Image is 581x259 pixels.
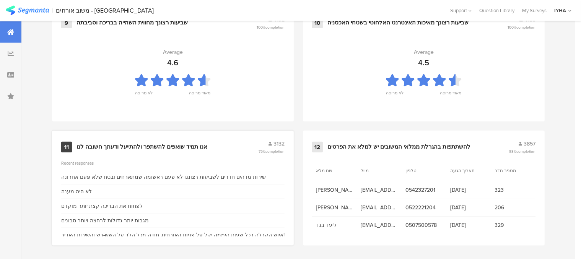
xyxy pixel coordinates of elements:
span: [DATE] [450,186,487,194]
span: [EMAIL_ADDRESS][DOMAIN_NAME] [361,186,398,194]
div: מגבות יותר גדולות לרחצה ויותר סבונים [61,217,149,225]
div: לא מרוצה [386,90,404,100]
span: 323 [495,186,532,194]
div: משוב אורחים - [GEOGRAPHIC_DATA] [56,7,154,14]
section: טלפון [405,167,440,174]
div: שביעות רצונך מחווית השהייה בבריכה וסביבתה [76,19,188,27]
div: Support [450,5,472,16]
div: אנו תמיד שואפים להשתפר ולהתייעל ודעתך חשובה לנו [76,143,207,151]
span: completion [516,24,535,30]
div: Average [414,48,434,56]
div: 9 [61,18,72,28]
div: 11 [61,142,72,152]
div: שירות מדהים חדרים לשביעות רצוננו לא פעם ראשומה שמתארחים ובטח שלא פעם אחרונה [61,173,266,181]
div: מאוד מרוצה [440,90,462,100]
span: [PERSON_NAME] [316,204,353,212]
section: שם מלא [316,167,350,174]
span: completion [516,149,535,154]
span: 329 [495,221,532,229]
span: 206 [495,204,532,212]
span: [EMAIL_ADDRESS][DOMAIN_NAME] [361,204,398,212]
span: 0507500578 [405,221,443,229]
span: 0522221204 [405,204,443,212]
span: 3132 [273,140,285,148]
div: | [52,6,53,15]
span: [DATE] [450,221,487,229]
div: 10 [312,18,323,28]
div: לפתוח את הבריכה קצת יותר מוקדם [61,202,143,210]
div: 4.5 [418,57,430,68]
section: מייל [361,167,395,174]
div: איוש הקבלה בכל שעות היממה יקל על פניות האורחים. תודה מכל הלב על השש-בש והשירות האדיב! [61,231,285,239]
span: 100% [257,24,285,30]
div: 4.6 [168,57,179,68]
div: Average [163,48,183,56]
div: להשתתפות בהגרלת ממלאי המשובים יש למלא את הפרטים [327,143,470,151]
a: Question Library [475,7,518,14]
span: [DATE] [450,204,487,212]
span: 0542327201 [405,186,443,194]
div: לא היה מענה [61,188,92,196]
div: מאוד מרוצה [189,90,211,100]
div: 12 [312,142,323,152]
span: ליעד בנד [316,221,353,229]
span: completion [265,24,285,30]
span: [EMAIL_ADDRESS][DOMAIN_NAME] [361,221,398,229]
span: 93% [509,149,535,154]
span: 3857 [524,140,535,148]
div: IYHA [554,7,566,14]
span: [PERSON_NAME] [316,186,353,194]
span: 100% [508,24,535,30]
span: completion [265,149,285,154]
section: מספר חדר [495,167,529,174]
div: לא מרוצה [135,90,153,100]
div: Recent responses [61,160,285,166]
span: 75% [259,149,285,154]
div: שביעות רצונך מאיכות האינטרנט האלחוטי בשטחי האכסניה [327,19,469,27]
a: My Surveys [518,7,550,14]
section: תאריך הגעה [450,167,485,174]
img: segmanta logo [6,6,49,15]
